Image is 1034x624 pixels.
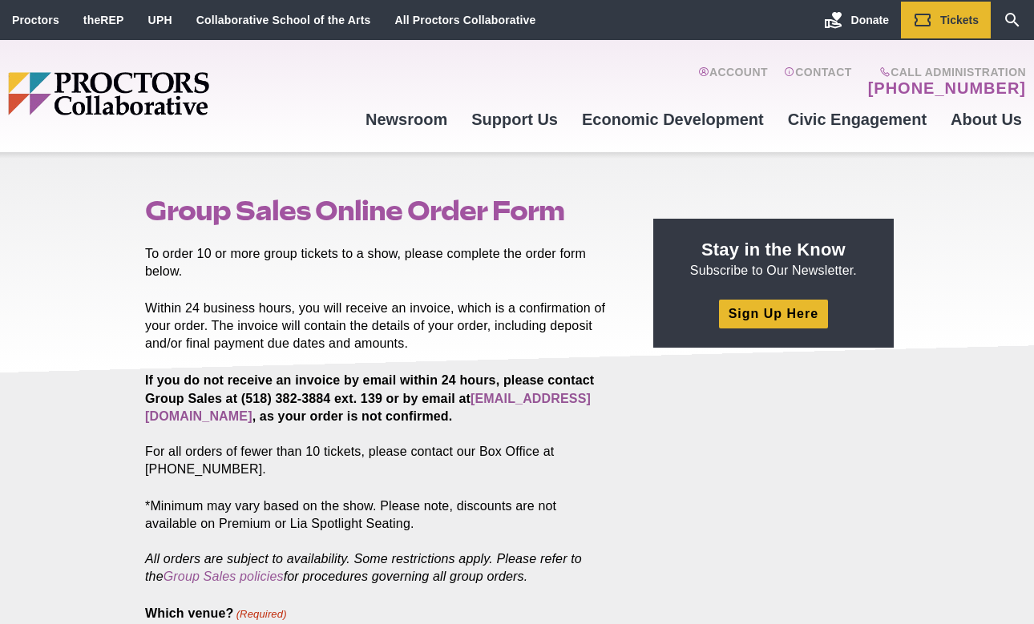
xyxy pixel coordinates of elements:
[145,605,287,622] label: Which venue?
[812,2,901,38] a: Donate
[394,14,535,26] a: All Proctors Collaborative
[145,372,616,477] p: For all orders of fewer than 10 tickets, please contact our Box Office at [PHONE_NUMBER].
[901,2,991,38] a: Tickets
[991,2,1034,38] a: Search
[196,14,371,26] a: Collaborative School of the Arts
[145,373,594,422] strong: If you do not receive an invoice by email within 24 hours, please contact Group Sales at (518) 38...
[851,14,889,26] span: Donate
[164,570,284,583] a: Group Sales policies
[148,14,172,26] a: UPH
[145,245,616,280] p: To order 10 or more group tickets to a show, please complete the order form below.
[673,238,874,280] p: Subscribe to Our Newsletter.
[235,607,287,622] span: (Required)
[719,300,828,328] a: Sign Up Here
[8,72,333,115] img: Proctors logo
[776,98,939,141] a: Civic Engagement
[940,14,979,26] span: Tickets
[145,497,616,586] p: *Minimum may vary based on the show. Please note, discounts are not available on Premium or Lia S...
[784,66,852,98] a: Contact
[145,392,591,423] a: [EMAIL_ADDRESS][DOMAIN_NAME]
[459,98,570,141] a: Support Us
[698,66,768,98] a: Account
[868,79,1026,98] a: [PHONE_NUMBER]
[863,66,1026,79] span: Call Administration
[83,14,124,26] a: theREP
[939,98,1034,141] a: About Us
[145,552,582,583] em: All orders are subject to availability. Some restrictions apply. Please refer to the for procedur...
[701,240,846,260] strong: Stay in the Know
[145,300,616,352] p: Within 24 business hours, you will receive an invoice, which is a confirmation of your order. The...
[570,98,776,141] a: Economic Development
[353,98,459,141] a: Newsroom
[145,195,616,226] h1: Group Sales Online Order Form
[12,14,59,26] a: Proctors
